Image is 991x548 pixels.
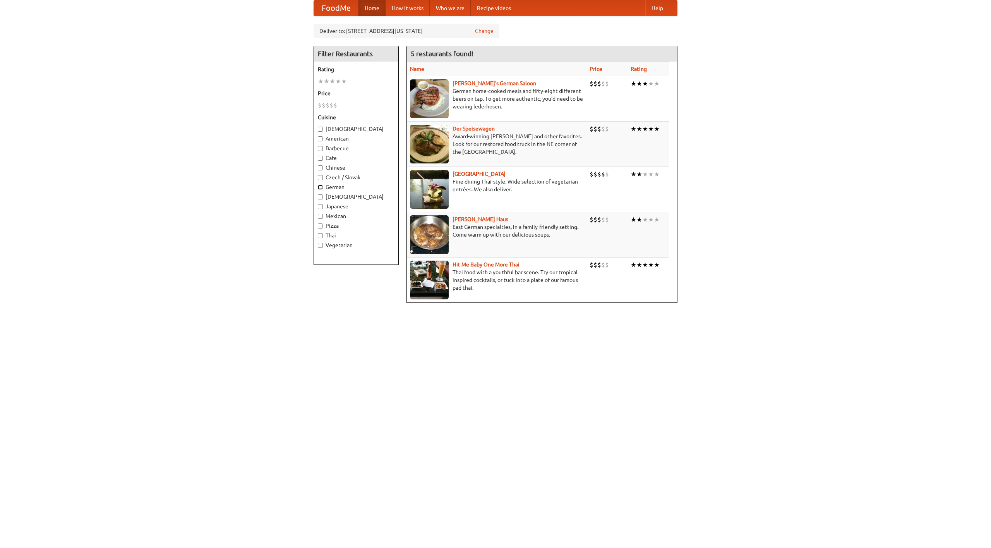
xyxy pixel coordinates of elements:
label: Vegetarian [318,241,394,249]
li: $ [597,125,601,133]
img: satay.jpg [410,170,449,209]
li: $ [593,125,597,133]
li: $ [605,79,609,88]
img: speisewagen.jpg [410,125,449,163]
li: ★ [654,215,660,224]
input: German [318,185,323,190]
input: Japanese [318,204,323,209]
li: $ [597,261,601,269]
li: ★ [642,79,648,88]
a: Recipe videos [471,0,517,16]
li: ★ [341,77,347,86]
input: Czech / Slovak [318,175,323,180]
p: Award-winning [PERSON_NAME] and other favorites. Look for our restored food truck in the NE corne... [410,132,583,156]
li: ★ [642,215,648,224]
li: $ [601,261,605,269]
a: Help [645,0,669,16]
input: [DEMOGRAPHIC_DATA] [318,194,323,199]
input: Thai [318,233,323,238]
li: $ [601,125,605,133]
li: $ [593,170,597,179]
h5: Cuisine [318,113,394,121]
li: ★ [654,125,660,133]
li: $ [597,170,601,179]
label: Cafe [318,154,394,162]
li: $ [597,215,601,224]
li: $ [329,101,333,110]
li: ★ [648,125,654,133]
a: Change [475,27,494,35]
li: ★ [648,215,654,224]
input: Cafe [318,156,323,161]
p: Fine dining Thai-style. Wide selection of vegetarian entrées. We also deliver. [410,178,583,193]
li: $ [593,261,597,269]
input: American [318,136,323,141]
input: Mexican [318,214,323,219]
li: ★ [648,261,654,269]
li: ★ [642,261,648,269]
label: [DEMOGRAPHIC_DATA] [318,125,394,133]
li: $ [590,215,593,224]
label: Mexican [318,212,394,220]
label: German [318,183,394,191]
li: ★ [654,79,660,88]
li: ★ [636,215,642,224]
input: [DEMOGRAPHIC_DATA] [318,127,323,132]
a: [GEOGRAPHIC_DATA] [453,171,506,177]
li: ★ [631,170,636,179]
label: Chinese [318,164,394,172]
li: ★ [631,215,636,224]
p: East German specialties, in a family-friendly setting. Come warm up with our delicious soups. [410,223,583,239]
li: $ [597,79,601,88]
li: $ [593,79,597,88]
input: Vegetarian [318,243,323,248]
h5: Price [318,89,394,97]
input: Chinese [318,165,323,170]
li: ★ [335,77,341,86]
li: ★ [329,77,335,86]
li: $ [605,125,609,133]
li: ★ [654,170,660,179]
li: ★ [636,170,642,179]
li: ★ [648,170,654,179]
li: ★ [631,79,636,88]
li: ★ [636,79,642,88]
a: Rating [631,66,647,72]
li: $ [605,215,609,224]
input: Pizza [318,223,323,228]
input: Barbecue [318,146,323,151]
a: FoodMe [314,0,358,16]
li: $ [333,101,337,110]
a: Der Speisewagen [453,125,495,132]
li: ★ [654,261,660,269]
li: ★ [631,125,636,133]
li: ★ [648,79,654,88]
h4: Filter Restaurants [314,46,398,62]
a: Hit Me Baby One More Thai [453,261,520,268]
label: Barbecue [318,144,394,152]
label: Thai [318,232,394,239]
li: $ [590,170,593,179]
label: Czech / Slovak [318,174,394,181]
h5: Rating [318,65,394,73]
a: Who we are [430,0,471,16]
label: Japanese [318,203,394,210]
a: [PERSON_NAME] Haus [453,216,508,222]
a: [PERSON_NAME]'s German Saloon [453,80,536,86]
label: Pizza [318,222,394,230]
li: $ [326,101,329,110]
li: $ [593,215,597,224]
li: ★ [636,125,642,133]
li: ★ [636,261,642,269]
li: $ [605,261,609,269]
div: Deliver to: [STREET_ADDRESS][US_STATE] [314,24,499,38]
a: Home [358,0,386,16]
a: How it works [386,0,430,16]
li: $ [605,170,609,179]
li: $ [590,125,593,133]
li: $ [590,261,593,269]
